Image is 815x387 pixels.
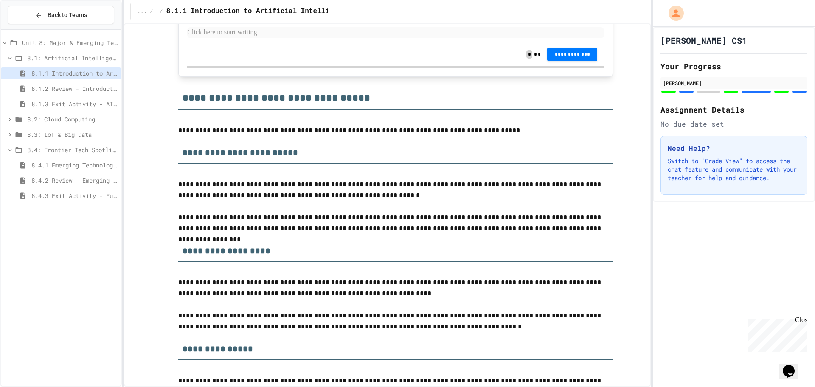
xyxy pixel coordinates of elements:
iframe: chat widget [779,353,807,379]
span: 8.2: Cloud Computing [27,115,118,124]
h2: Your Progress [660,60,807,72]
p: Switch to "Grade View" to access the chat feature and communicate with your teacher for help and ... [668,157,800,182]
span: 8.3: IoT & Big Data [27,130,118,139]
h2: Assignment Details [660,104,807,116]
span: 8.1: Artificial Intelligence Basics [27,54,118,62]
div: My Account [660,3,686,23]
span: 8.4.2 Review - Emerging Technologies: Shaping Our Digital Future [31,176,118,185]
div: Chat with us now!Close [3,3,59,54]
span: / [150,8,153,15]
span: 8.4.3 Exit Activity - Future Tech Challenge [31,191,118,200]
span: 8.1.2 Review - Introduction to Artificial Intelligence [31,84,118,93]
span: / [160,8,163,15]
span: ... [138,8,147,15]
h3: Need Help? [668,143,800,153]
button: Back to Teams [8,6,114,24]
iframe: chat widget [745,316,807,352]
h1: [PERSON_NAME] CS1 [660,34,747,46]
span: Back to Teams [48,11,87,20]
div: No due date set [660,119,807,129]
span: 8.4: Frontier Tech Spotlight [27,145,118,154]
span: Unit 8: Major & Emerging Technologies [22,38,118,47]
span: 8.1.3 Exit Activity - AI Detective [31,99,118,108]
span: 8.4.1 Emerging Technologies: Shaping Our Digital Future [31,161,118,169]
span: 8.1.1 Introduction to Artificial Intelligence [31,69,118,78]
div: [PERSON_NAME] [663,79,805,87]
span: 8.1.1 Introduction to Artificial Intelligence [166,6,350,17]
